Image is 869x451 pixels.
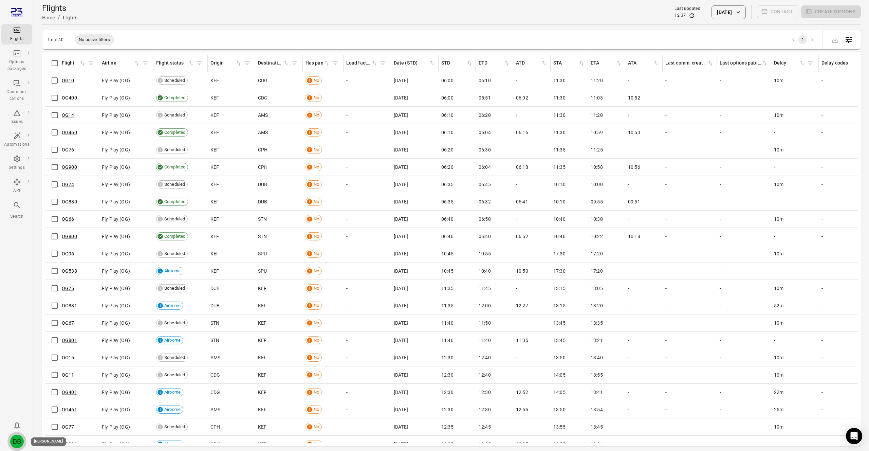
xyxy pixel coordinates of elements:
[591,216,603,222] span: 10:30
[821,164,864,170] div: -
[210,59,235,67] div: Origin
[330,58,340,68] button: Filter by has pax
[516,94,528,101] span: 06:02
[441,146,454,153] span: 06:20
[441,129,454,136] span: 06:10
[102,198,130,205] span: Fly Play (OG)
[665,181,714,188] div: -
[210,233,219,240] span: KEF
[591,112,603,119] span: 11:20
[516,77,548,84] div: -
[628,181,660,188] div: -
[102,59,140,67] span: Airline
[516,233,528,240] span: 06:52
[258,94,267,101] span: CDG
[102,181,130,188] span: Fly Play (OG)
[394,164,408,170] span: [DATE]
[63,14,77,21] div: Flights
[62,234,77,239] a: OG800
[311,198,321,205] span: No
[62,112,74,118] a: OG14
[720,59,761,67] div: Last options published
[210,198,219,205] span: KEF
[479,59,503,67] div: ETD
[842,33,855,47] button: Open table configuration
[86,58,96,68] span: Filter by flight
[311,181,321,188] span: No
[162,146,187,153] span: Scheduled
[102,59,133,67] div: Airline
[774,181,783,188] span: 10m
[62,59,79,67] div: Flight
[553,233,566,240] span: 10:40
[162,164,188,170] span: Completed
[789,35,817,44] nav: pagination navigation
[665,59,707,67] div: Last comm. created
[516,164,528,170] span: 06:18
[441,112,454,119] span: 06:10
[7,432,26,451] button: Daníel Benediktsson
[210,146,219,153] span: KEF
[162,129,188,136] span: Completed
[846,428,862,444] div: Open Intercom Messenger
[441,94,454,101] span: 06:00
[42,15,55,20] a: Home
[674,5,700,12] div: Last updated
[774,146,783,153] span: 10m
[821,146,864,153] div: -
[258,77,267,84] span: CDG
[378,58,388,68] button: Filter by load factor
[210,59,242,67] div: Sort by origin in ascending order
[42,14,77,22] nav: Breadcrumbs
[48,37,63,42] div: Total 40
[821,94,864,101] div: -
[62,147,74,152] a: OG76
[1,199,32,222] button: Search
[62,372,74,378] a: OG11
[62,59,86,67] div: Sort by flight in ascending order
[394,233,408,240] span: [DATE]
[4,164,30,171] div: Settings
[628,59,660,67] span: ATA
[628,146,660,153] div: -
[591,233,603,240] span: 10:22
[1,24,32,44] a: Flights
[4,89,30,102] div: Communi-cations
[479,181,491,188] span: 06:45
[479,216,491,222] span: 06:50
[720,77,769,84] div: -
[58,14,60,22] li: /
[628,233,640,240] span: 10:18
[479,59,510,67] span: ETD
[720,216,769,222] div: -
[4,36,30,42] div: Flights
[665,94,714,101] div: -
[258,181,267,188] span: DUB
[195,58,205,68] button: Filter by flight status
[290,58,300,68] span: Filter by destination
[102,129,130,136] span: Fly Play (OG)
[311,216,321,222] span: No
[102,112,130,119] span: Fly Play (OG)
[628,59,653,67] div: ATA
[258,164,267,170] span: CPH
[102,59,140,67] div: Sort by airline in ascending order
[102,164,130,170] span: Fly Play (OG)
[720,198,769,205] div: -
[210,181,219,188] span: KEF
[162,250,187,257] span: Scheduled
[821,112,864,119] div: -
[156,59,195,67] div: Sort by flight status in ascending order
[720,59,768,67] span: Last options published
[591,77,603,84] span: 11:20
[553,112,566,119] span: 11:30
[441,164,454,170] span: 06:20
[394,59,429,67] div: Date (STD)
[553,181,566,188] span: 10:10
[665,129,714,136] div: -
[1,77,32,104] a: Communi-cations
[665,146,714,153] div: -
[720,233,769,240] div: -
[553,146,566,153] span: 11:35
[665,112,714,119] div: -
